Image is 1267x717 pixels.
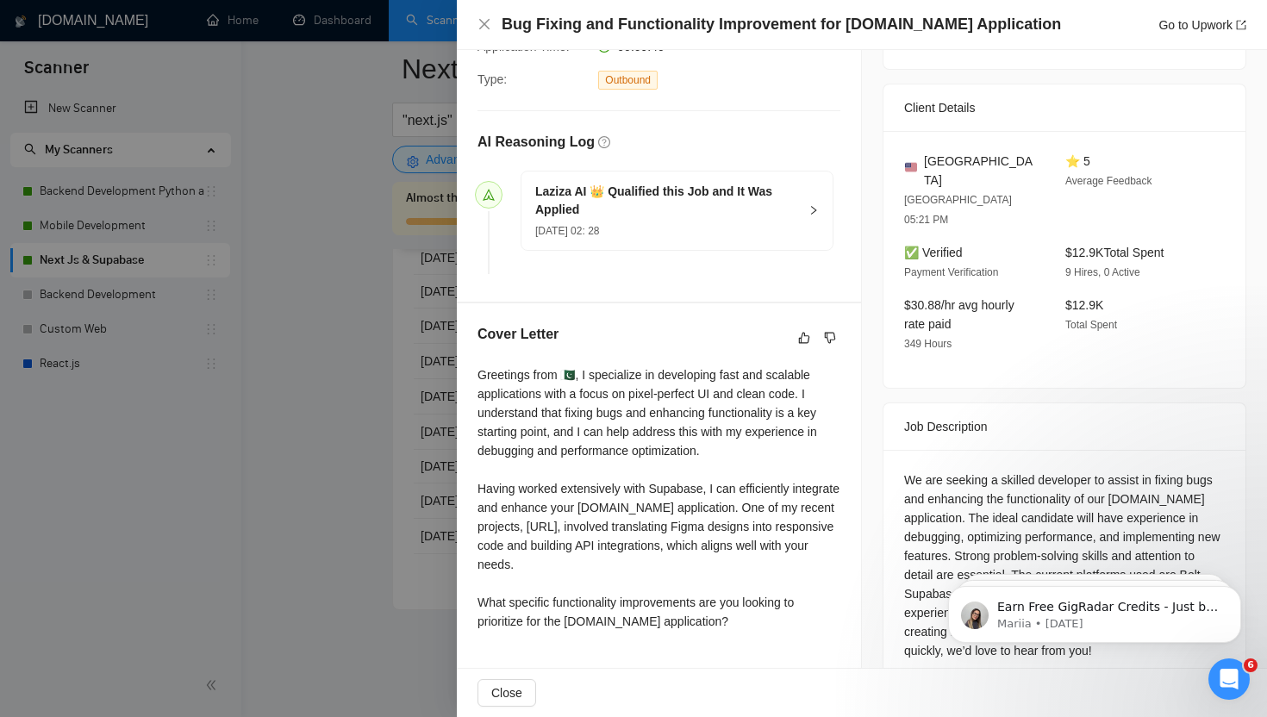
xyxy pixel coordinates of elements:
span: question-circle [598,136,610,148]
span: ✅ Verified [904,246,963,259]
span: Payment Verification [904,266,998,278]
button: dislike [820,327,840,348]
span: Application Time: [477,40,570,53]
button: Close [477,679,536,707]
h5: AI Reasoning Log [477,132,595,153]
span: right [808,205,819,215]
span: Average Feedback [1065,175,1152,187]
div: We are seeking a skilled developer to assist in fixing bugs and enhancing the functionality of ou... [904,471,1225,660]
span: close [477,17,491,31]
h5: Cover Letter [477,324,559,345]
span: Outbound [598,71,658,90]
span: Close [491,683,522,702]
span: $12.9K Total Spent [1065,246,1164,259]
div: Client Details [904,84,1225,131]
span: [GEOGRAPHIC_DATA] 05:21 PM [904,194,1012,226]
span: send [483,189,495,201]
span: Type: [477,72,507,86]
span: [GEOGRAPHIC_DATA] [924,152,1038,190]
span: like [798,331,810,345]
iframe: Intercom live chat [1208,658,1250,700]
span: Total Spent [1065,319,1117,331]
span: 6 [1244,658,1258,672]
div: Job Description [904,403,1225,450]
div: Greetings from 🇵🇰, I specialize in developing fast and scalable applications with a focus on pixe... [477,365,840,631]
span: 9 Hires, 0 Active [1065,266,1140,278]
h5: Laziza AI 👑 Qualified this Job and It Was Applied [535,183,798,219]
span: dislike [824,331,836,345]
span: 00:09:40 [617,40,665,53]
span: $30.88/hr avg hourly rate paid [904,298,1014,331]
h4: Bug Fixing and Functionality Improvement for [DOMAIN_NAME] Application [502,14,1061,35]
button: Close [477,17,491,32]
button: like [794,327,814,348]
iframe: Intercom notifications message [922,550,1267,670]
span: $12.9K [1065,298,1103,312]
span: 349 Hours [904,338,952,350]
span: ⭐ 5 [1065,154,1090,168]
span: export [1236,20,1246,30]
a: Go to Upworkexport [1158,18,1246,32]
img: 🇺🇸 [905,161,917,173]
span: [DATE] 02: 28 [535,225,599,237]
